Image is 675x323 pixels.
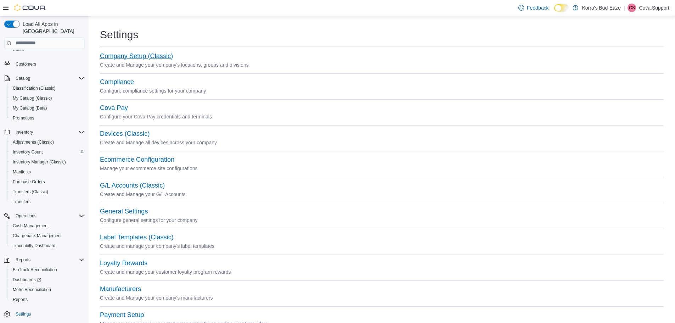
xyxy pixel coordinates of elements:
button: Settings [1,309,87,319]
span: Purchase Orders [10,178,84,186]
span: Load All Apps in [GEOGRAPHIC_DATA] [20,21,84,35]
a: Customers [13,60,39,68]
p: Create and Manage your company's locations, groups and divisions [100,61,664,69]
button: Reports [13,256,33,264]
span: Inventory Count [10,148,84,156]
span: Inventory [16,129,33,135]
span: My Catalog (Classic) [10,94,84,102]
button: Promotions [7,113,87,123]
p: Configure your Cova Pay credentials and terminals [100,112,664,121]
button: Customers [1,59,87,69]
span: Inventory Manager (Classic) [10,158,84,166]
span: Customers [13,60,84,68]
span: Cash Management [13,223,49,229]
span: Classification (Classic) [13,85,56,91]
button: Loyalty Rewards [100,260,147,267]
span: Transfers [13,199,30,205]
button: Chargeback Management [7,231,87,241]
a: My Catalog (Classic) [10,94,55,102]
span: Manifests [13,169,31,175]
a: Purchase Orders [10,178,48,186]
span: Chargeback Management [10,232,84,240]
span: Adjustments (Classic) [13,139,54,145]
button: Compliance [100,78,134,86]
p: Create and manage your company's label templates [100,242,664,250]
a: Reports [10,295,30,304]
button: My Catalog (Classic) [7,93,87,103]
span: Reports [13,256,84,264]
span: My Catalog (Beta) [13,105,47,111]
button: Traceabilty Dashboard [7,241,87,251]
span: Manifests [10,168,84,176]
a: Traceabilty Dashboard [10,241,58,250]
span: Reports [10,295,84,304]
button: Purchase Orders [7,177,87,187]
span: Operations [13,212,84,220]
span: Inventory [13,128,84,137]
span: My Catalog (Beta) [10,104,84,112]
a: Manifests [10,168,34,176]
button: Reports [7,295,87,305]
button: Operations [1,211,87,221]
span: Catalog [13,74,84,83]
button: Ecommerce Configuration [100,156,174,163]
a: Transfers (Classic) [10,188,51,196]
a: Cash Management [10,222,51,230]
button: My Catalog (Beta) [7,103,87,113]
span: Customers [16,61,36,67]
button: General Settings [100,208,148,215]
span: Promotions [10,114,84,122]
span: Settings [13,310,84,318]
button: Inventory [1,127,87,137]
button: Label Templates (Classic) [100,234,174,241]
span: Operations [16,213,36,219]
p: Create and Manage all devices across your company [100,138,664,147]
span: BioTrack Reconciliation [10,266,84,274]
span: Inventory Manager (Classic) [13,159,66,165]
div: Cova Support [628,4,636,12]
span: Purchase Orders [13,179,45,185]
a: Transfers [10,197,33,206]
a: Dashboards [10,275,44,284]
button: Manufacturers [100,285,141,293]
p: Configure general settings for your company [100,216,664,224]
p: Cova Support [639,4,669,12]
button: Inventory Manager (Classic) [7,157,87,167]
a: Settings [13,310,34,318]
button: BioTrack Reconciliation [7,265,87,275]
span: Metrc Reconciliation [10,285,84,294]
button: Payment Setup [100,311,144,319]
a: Classification (Classic) [10,84,58,93]
span: Settings [16,311,31,317]
span: Promotions [13,115,34,121]
a: Chargeback Management [10,232,64,240]
a: My Catalog (Beta) [10,104,50,112]
p: Configure compliance settings for your company [100,87,664,95]
button: Manifests [7,167,87,177]
span: Cash Management [10,222,84,230]
span: Traceabilty Dashboard [10,241,84,250]
button: Transfers [7,197,87,207]
span: My Catalog (Classic) [13,95,52,101]
span: BioTrack Reconciliation [13,267,57,273]
img: Cova [14,4,46,11]
p: Manage your ecommerce site configurations [100,164,664,173]
button: Operations [13,212,39,220]
button: Catalog [13,74,33,83]
a: BioTrack Reconciliation [10,266,60,274]
button: G/L Accounts (Classic) [100,182,165,189]
button: Cash Management [7,221,87,231]
a: Adjustments (Classic) [10,138,57,146]
p: Create and Manage your company's manufacturers [100,294,664,302]
span: Adjustments (Classic) [10,138,84,146]
a: Dashboards [7,275,87,285]
span: Dashboards [13,277,41,283]
span: Chargeback Management [13,233,62,239]
button: Catalog [1,73,87,83]
p: | [624,4,625,12]
input: Dark Mode [554,4,569,12]
button: Cova Pay [100,104,128,112]
a: Inventory Manager (Classic) [10,158,69,166]
span: Inventory Count [13,149,43,155]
